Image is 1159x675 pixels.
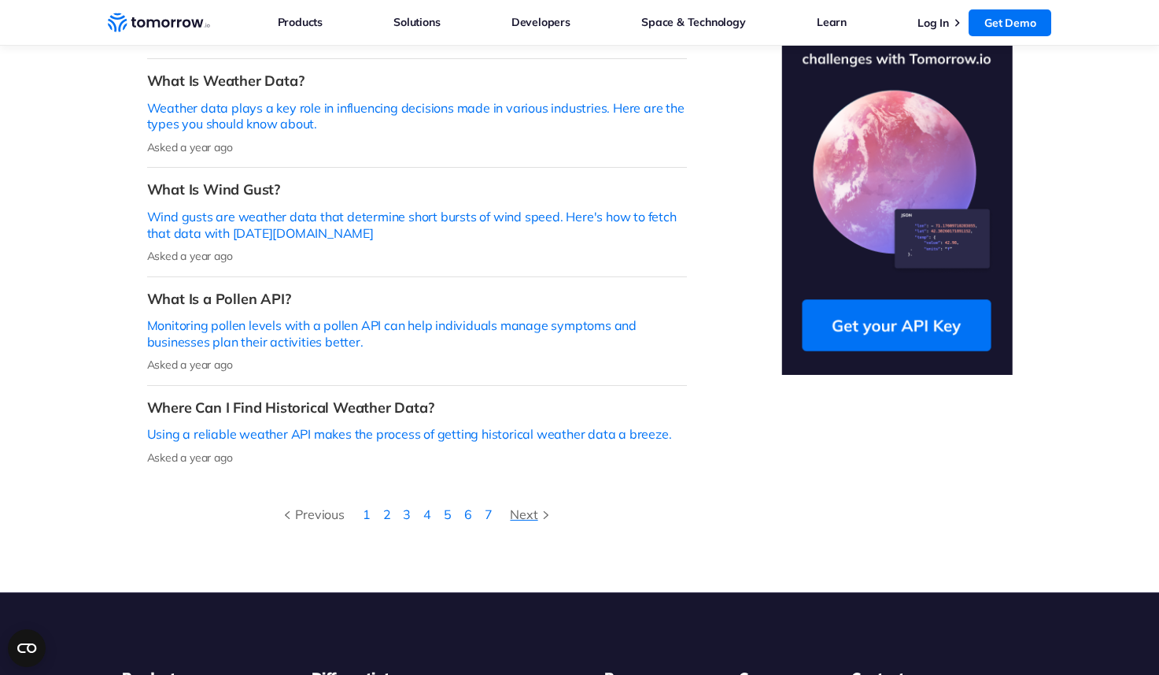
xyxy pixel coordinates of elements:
button: Open CMP widget [8,629,46,667]
p: Asked a year ago [147,140,687,154]
h3: What Is a Pollen API? [147,290,687,308]
h3: What Is Weather Data? [147,72,687,90]
a: What Is Wind Gust?Wind gusts are weather data that determine short bursts of wind speed. Here's h... [147,168,687,276]
a: Log In [917,16,949,30]
a: Next [498,504,565,525]
h3: Where Can I Find Historical Weather Data? [147,399,687,417]
a: Developers [511,12,570,32]
a: 6 [464,506,472,522]
a: 2 [383,506,391,522]
a: 4 [423,506,431,522]
p: Asked a year ago [147,249,687,263]
a: 5 [444,506,452,522]
div: Previous [279,504,344,525]
p: Weather data plays a key role in influencing decisions made in various industries. Here are the t... [147,100,687,133]
p: Asked a year ago [147,358,687,372]
a: What Is a Pollen API?Monitoring pollen levels with a pollen API can help individuals manage sympt... [147,277,687,386]
h3: What Is Wind Gust? [147,180,687,198]
a: 3 [403,506,411,522]
a: Products [278,12,323,32]
a: What Is Weather Data?Weather data plays a key role in influencing decisions made in various indus... [147,59,687,168]
a: Get Demo [969,9,1051,36]
a: Home link [108,11,210,35]
a: 7 [485,506,493,522]
a: Learn [817,12,847,32]
a: Solutions [393,12,440,32]
a: Space & Technology [641,12,745,32]
p: Asked a year ago [147,451,687,465]
p: Using a reliable weather API makes the process of getting historical weather data a breeze. [147,426,687,443]
div: Next [510,504,553,525]
p: Monitoring pollen levels with a pollen API can help individuals manage symptoms and businesses pl... [147,317,687,350]
a: Where Can I Find Historical Weather Data?Using a reliable weather API makes the process of gettin... [147,386,687,477]
p: Wind gusts are weather data that determine short bursts of wind speed. Here's how to fetch that d... [147,209,687,242]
